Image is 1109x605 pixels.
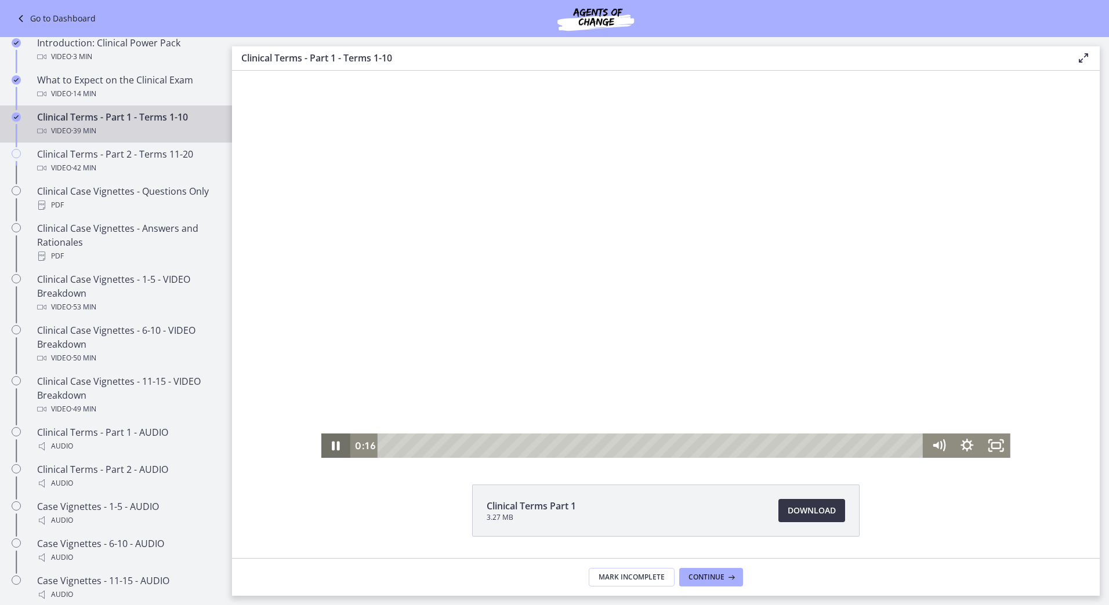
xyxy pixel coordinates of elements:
div: PDF [37,198,218,212]
div: Case Vignettes - 1-5 - AUDIO [37,500,218,527]
div: What to Expect on the Clinical Exam [37,73,218,101]
div: Video [37,351,218,365]
span: · 39 min [71,124,96,138]
div: Video [37,50,218,64]
button: Fullscreen [749,363,778,387]
div: Clinical Case Vignettes - 6-10 - VIDEO Breakdown [37,323,218,365]
div: Clinical Case Vignettes - 11-15 - VIDEO Breakdown [37,374,218,416]
div: Video [37,402,218,416]
div: Audio [37,476,218,490]
div: Clinical Case Vignettes - Questions Only [37,184,218,212]
i: Completed [12,75,21,85]
span: 3.27 MB [487,513,576,522]
div: Audio [37,513,218,527]
h3: Clinical Terms - Part 1 - Terms 1-10 [241,51,1058,65]
i: Completed [12,38,21,48]
span: Clinical Terms Part 1 [487,499,576,513]
div: Audio [37,551,218,564]
div: Video [37,300,218,314]
button: Show settings menu [721,363,749,387]
div: Clinical Terms - Part 2 - Terms 11-20 [37,147,218,175]
span: · 53 min [71,300,96,314]
span: Mark Incomplete [599,573,665,582]
span: · 50 min [71,351,96,365]
i: Completed [12,112,21,122]
div: Introduction: Clinical Power Pack [37,36,218,64]
span: · 42 min [71,161,96,175]
button: Continue [679,568,743,586]
span: · 49 min [71,402,96,416]
span: Continue [688,573,724,582]
div: Clinical Case Vignettes - 1-5 - VIDEO Breakdown [37,272,218,314]
a: Go to Dashboard [14,12,96,25]
div: Video [37,124,218,138]
div: Clinical Terms - Part 1 - Terms 1-10 [37,110,218,138]
span: · 3 min [71,50,92,64]
div: Audio [37,439,218,453]
div: Case Vignettes - 11-15 - AUDIO [37,574,218,602]
button: Mute [692,363,720,387]
img: Agents of Change Social Work Test Prep [526,5,665,32]
div: Video [37,161,218,175]
div: Clinical Case Vignettes - Answers and Rationales [37,221,218,263]
div: Clinical Terms - Part 2 - AUDIO [37,462,218,490]
div: Audio [37,588,218,602]
div: PDF [37,249,218,263]
iframe: Video Lesson [232,71,1100,458]
div: Clinical Terms - Part 1 - AUDIO [37,425,218,453]
a: Download [778,499,845,522]
span: Download [788,504,836,517]
div: Video [37,87,218,101]
div: Case Vignettes - 6-10 - AUDIO [37,537,218,564]
button: Mark Incomplete [589,568,675,586]
span: · 14 min [71,87,96,101]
